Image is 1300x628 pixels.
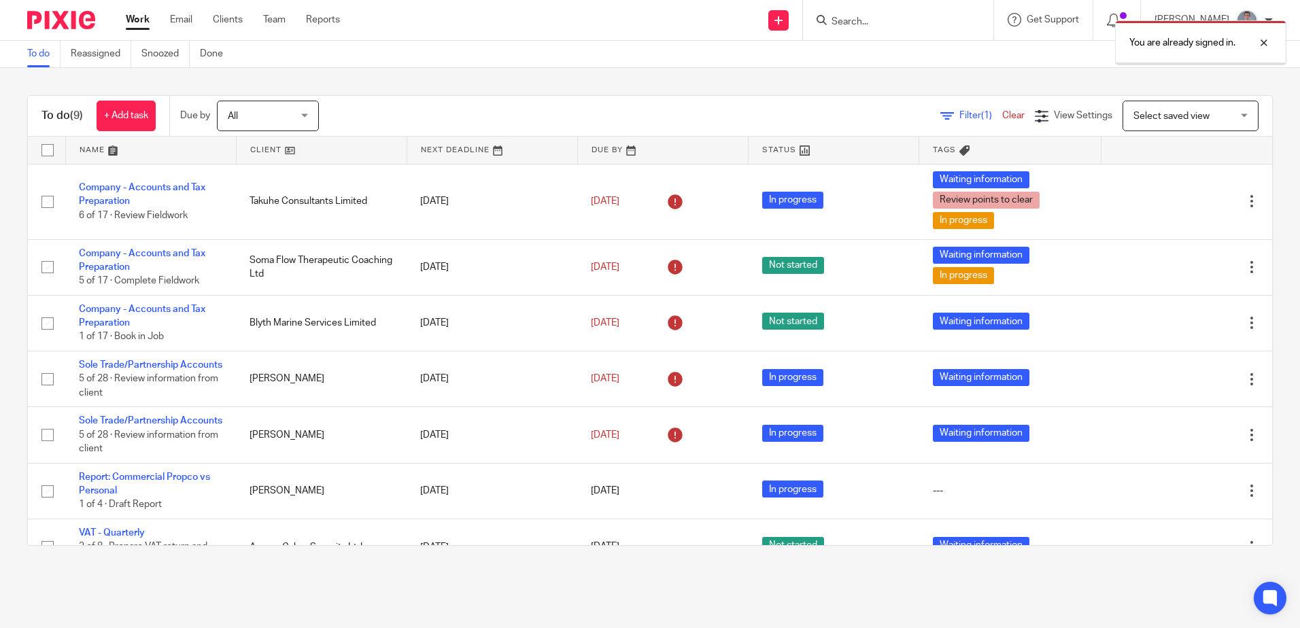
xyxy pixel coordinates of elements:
td: [PERSON_NAME] [236,463,407,519]
span: 1 of 17 · Book in Job [79,332,164,342]
a: Done [200,41,233,67]
span: In progress [762,481,823,498]
span: [DATE] [591,196,619,206]
td: [DATE] [407,295,577,351]
span: [DATE] [591,430,619,440]
td: Blyth Marine Services Limited [236,295,407,351]
span: 5 of 28 · Review information from client [79,430,218,454]
span: In progress [933,212,994,229]
a: Clear [1002,111,1025,120]
span: 1 of 4 · Draft Report [79,500,162,510]
a: Clients [213,13,243,27]
span: In progress [762,369,823,386]
a: To do [27,41,61,67]
span: In progress [933,267,994,284]
td: [DATE] [407,519,577,575]
span: [DATE] [591,318,619,328]
td: [DATE] [407,463,577,519]
a: Company - Accounts and Tax Preparation [79,183,205,206]
span: [DATE] [591,262,619,272]
span: Not started [762,313,824,330]
a: Company - Accounts and Tax Preparation [79,304,205,328]
td: [PERSON_NAME] [236,351,407,406]
a: Report: Commercial Propco vs Personal [79,472,210,495]
a: Work [126,13,150,27]
a: Snoozed [141,41,190,67]
a: Sole Trade/Partnership Accounts [79,416,222,425]
td: Takuhe Consultants Limited [236,164,407,239]
span: [DATE] [591,542,619,552]
h1: To do [41,109,83,123]
td: [DATE] [407,239,577,295]
td: [DATE] [407,164,577,239]
td: [DATE] [407,407,577,463]
a: Email [170,13,192,27]
span: Review points to clear [933,192,1040,209]
span: [DATE] [591,374,619,383]
a: VAT - Quarterly [79,528,145,538]
a: + Add task [97,101,156,131]
span: (1) [981,111,992,120]
span: 5 of 17 · Complete Fieldwork [79,276,199,285]
p: Due by [180,109,210,122]
span: Not started [762,537,824,554]
span: 6 of 17 · Review Fieldwork [79,211,188,220]
img: Pixie [27,11,95,29]
div: --- [933,484,1088,498]
span: Waiting information [933,171,1029,188]
span: Waiting information [933,537,1029,554]
td: [PERSON_NAME] [236,407,407,463]
span: [DATE] [591,486,619,495]
a: Reports [306,13,340,27]
span: Tags [933,146,956,154]
a: Company - Accounts and Tax Preparation [79,249,205,272]
span: Filter [959,111,1002,120]
td: [DATE] [407,351,577,406]
span: Waiting information [933,247,1029,264]
a: Sole Trade/Partnership Accounts [79,360,222,370]
span: 2 of 8 · Prepare VAT return and working papers [79,542,207,566]
span: Select saved view [1133,111,1210,121]
a: Team [263,13,286,27]
span: (9) [70,110,83,121]
span: View Settings [1054,111,1112,120]
span: In progress [762,425,823,442]
span: Waiting information [933,369,1029,386]
a: Reassigned [71,41,131,67]
span: Waiting information [933,313,1029,330]
td: Azacus Cyber Security Ltd [236,519,407,575]
span: In progress [762,192,823,209]
img: DSC05254%20(1).jpg [1236,10,1258,31]
span: Not started [762,257,824,274]
span: All [228,111,238,121]
td: Soma Flow Therapeutic Coaching Ltd [236,239,407,295]
p: You are already signed in. [1129,36,1235,50]
span: Waiting information [933,425,1029,442]
span: 5 of 28 · Review information from client [79,374,218,398]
